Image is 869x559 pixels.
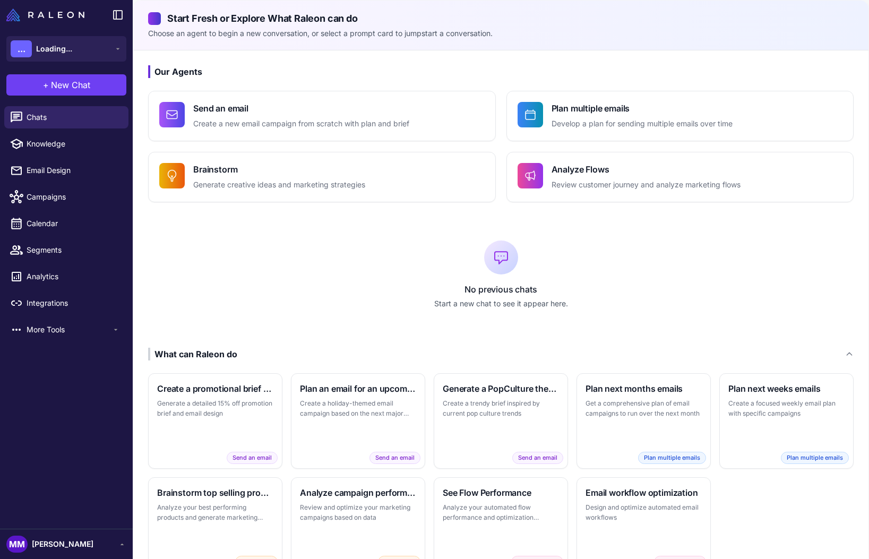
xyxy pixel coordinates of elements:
[506,152,854,202] button: Analyze FlowsReview customer journey and analyze marketing flows
[638,452,706,464] span: Plan multiple emails
[434,373,568,469] button: Generate a PopCulture themed briefCreate a trendy brief inspired by current pop culture trendsSen...
[552,118,733,130] p: Develop a plan for sending multiple emails over time
[193,163,365,176] h4: Brainstorm
[300,486,416,499] h3: Analyze campaign performance
[6,36,126,62] button: ...Loading...
[51,79,90,91] span: New Chat
[27,297,120,309] span: Integrations
[586,502,702,523] p: Design and optimize automated email workflows
[552,179,741,191] p: Review customer journey and analyze marketing flows
[6,8,84,21] img: Raleon Logo
[157,382,273,395] h3: Create a promotional brief and email
[291,373,425,469] button: Plan an email for an upcoming holidayCreate a holiday-themed email campaign based on the next maj...
[443,382,559,395] h3: Generate a PopCulture themed brief
[300,382,416,395] h3: Plan an email for an upcoming holiday
[27,191,120,203] span: Campaigns
[512,452,563,464] span: Send an email
[728,382,845,395] h3: Plan next weeks emails
[27,271,120,282] span: Analytics
[148,91,496,141] button: Send an emailCreate a new email campaign from scratch with plan and brief
[148,298,854,309] p: Start a new chat to see it appear here.
[443,486,559,499] h3: See Flow Performance
[193,118,409,130] p: Create a new email campaign from scratch with plan and brief
[577,373,711,469] button: Plan next months emailsGet a comprehensive plan of email campaigns to run over the next monthPlan...
[27,244,120,256] span: Segments
[11,40,32,57] div: ...
[157,398,273,419] p: Generate a detailed 15% off promotion brief and email design
[4,159,128,182] a: Email Design
[27,111,120,123] span: Chats
[157,486,273,499] h3: Brainstorm top selling products
[4,186,128,208] a: Campaigns
[4,106,128,128] a: Chats
[36,43,72,55] span: Loading...
[586,398,702,419] p: Get a comprehensive plan of email campaigns to run over the next month
[552,163,741,176] h4: Analyze Flows
[43,79,49,91] span: +
[6,8,89,21] a: Raleon Logo
[300,398,416,419] p: Create a holiday-themed email campaign based on the next major holiday
[27,138,120,150] span: Knowledge
[4,212,128,235] a: Calendar
[781,452,849,464] span: Plan multiple emails
[148,373,282,469] button: Create a promotional brief and emailGenerate a detailed 15% off promotion brief and email designS...
[148,348,237,360] div: What can Raleon do
[148,65,854,78] h3: Our Agents
[728,398,845,419] p: Create a focused weekly email plan with specific campaigns
[157,502,273,523] p: Analyze your best performing products and generate marketing ideas
[552,102,733,115] h4: Plan multiple emails
[148,28,854,39] p: Choose an agent to begin a new conversation, or select a prompt card to jumpstart a conversation.
[27,218,120,229] span: Calendar
[586,486,702,499] h3: Email workflow optimization
[227,452,278,464] span: Send an email
[32,538,93,550] span: [PERSON_NAME]
[27,165,120,176] span: Email Design
[443,398,559,419] p: Create a trendy brief inspired by current pop culture trends
[719,373,854,469] button: Plan next weeks emailsCreate a focused weekly email plan with specific campaignsPlan multiple emails
[4,265,128,288] a: Analytics
[4,133,128,155] a: Knowledge
[193,102,409,115] h4: Send an email
[300,502,416,523] p: Review and optimize your marketing campaigns based on data
[506,91,854,141] button: Plan multiple emailsDevelop a plan for sending multiple emails over time
[148,283,854,296] p: No previous chats
[443,502,559,523] p: Analyze your automated flow performance and optimization opportunities
[193,179,365,191] p: Generate creative ideas and marketing strategies
[586,382,702,395] h3: Plan next months emails
[27,324,111,336] span: More Tools
[6,536,28,553] div: MM
[148,152,496,202] button: BrainstormGenerate creative ideas and marketing strategies
[6,74,126,96] button: +New Chat
[148,11,854,25] h2: Start Fresh or Explore What Raleon can do
[4,292,128,314] a: Integrations
[4,239,128,261] a: Segments
[369,452,420,464] span: Send an email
